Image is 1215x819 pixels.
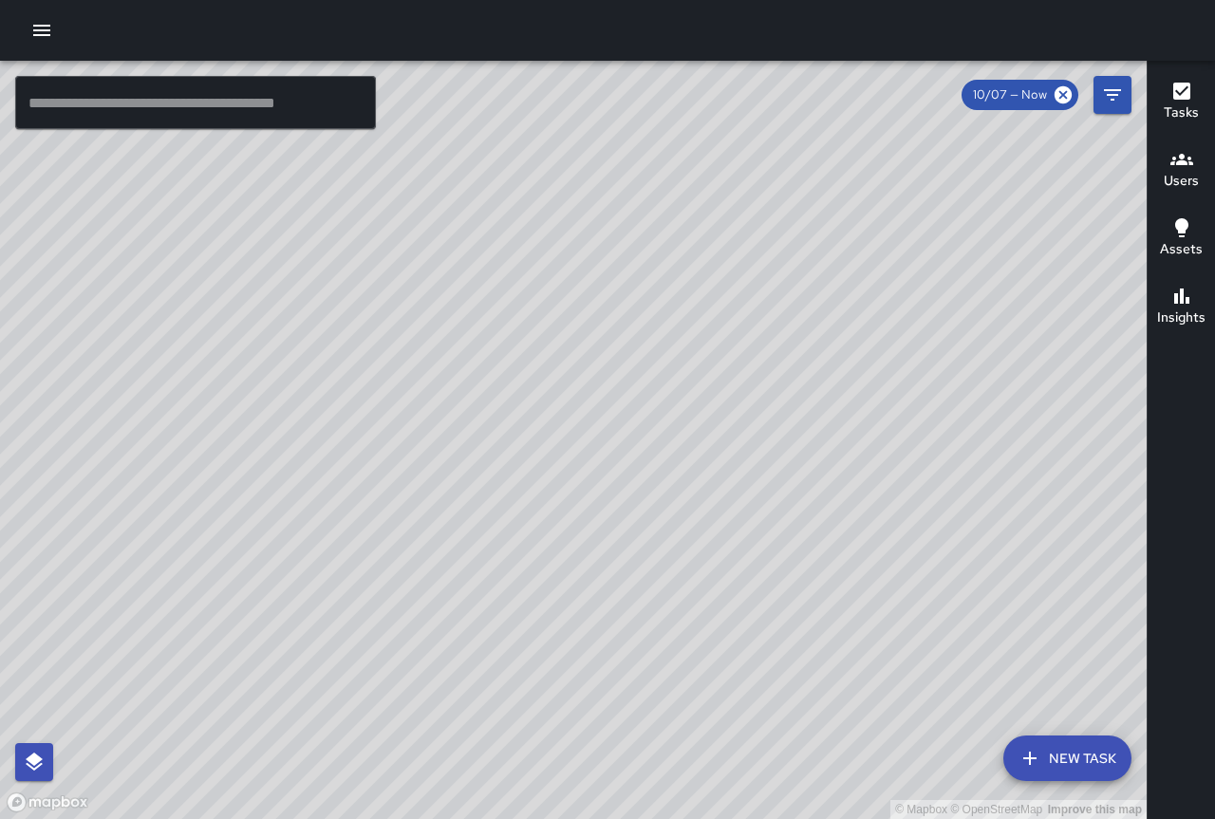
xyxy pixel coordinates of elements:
div: 10/07 — Now [962,80,1078,110]
button: Users [1148,137,1215,205]
button: New Task [1003,735,1131,781]
span: 10/07 — Now [962,85,1058,104]
h6: Assets [1160,239,1203,260]
button: Tasks [1148,68,1215,137]
h6: Insights [1157,307,1206,328]
h6: Users [1164,171,1199,192]
button: Filters [1093,76,1131,114]
button: Insights [1148,273,1215,342]
h6: Tasks [1164,102,1199,123]
button: Assets [1148,205,1215,273]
